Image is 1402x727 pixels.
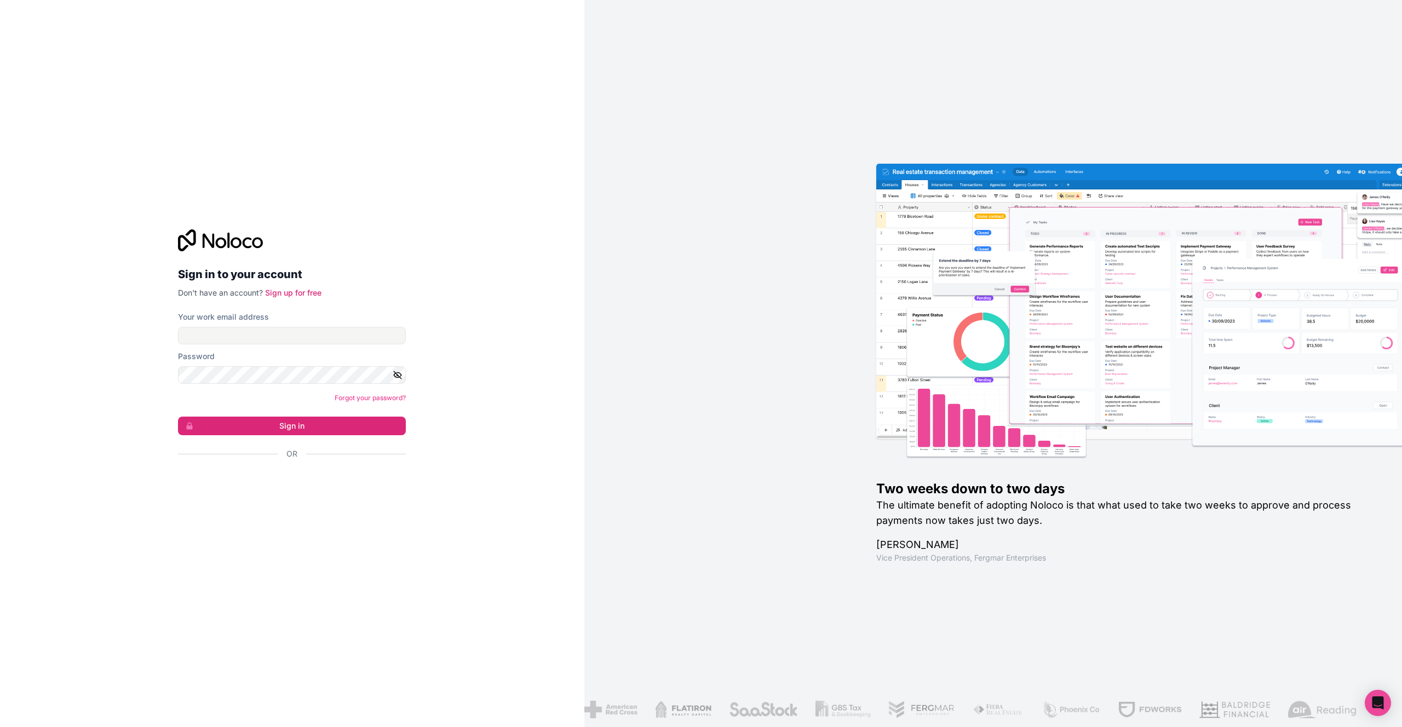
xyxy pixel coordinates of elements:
input: Email address [178,327,406,344]
img: /assets/phoenix-BREaitsQ.png [1041,701,1100,718]
img: /assets/fergmar-CudnrXN5.png [888,701,955,718]
img: /assets/fdworks-Bi04fVtw.png [1117,701,1181,718]
img: /assets/saastock-C6Zbiodz.png [728,701,797,718]
h1: Vice President Operations , Fergmar Enterprises [876,552,1367,563]
h2: The ultimate benefit of adopting Noloco is that what used to take two weeks to approve and proces... [876,498,1367,528]
span: Don't have an account? [178,288,263,297]
img: /assets/fiera-fwj2N5v4.png [972,701,1024,718]
img: /assets/gbstax-C-GtDUiK.png [815,701,871,718]
a: Sign up for free [265,288,321,297]
img: /assets/airreading-FwAmRzSr.png [1288,701,1357,718]
label: Your work email address [178,311,269,322]
iframe: Schaltfläche „Über Google anmelden“ [173,471,403,495]
input: Password [178,366,406,384]
div: Open Intercom Messenger [1365,690,1391,716]
span: Or [286,448,297,459]
a: Forgot your password? [335,394,406,402]
img: /assets/flatiron-C8eUkumj.png [654,701,711,718]
img: /assets/baldridge-DxmPIwAm.png [1199,701,1270,718]
button: Sign in [178,417,406,435]
h2: Sign in to your account [178,264,406,284]
img: /assets/american-red-cross-BAupjrZR.png [584,701,637,718]
label: Password [178,351,215,362]
h1: Two weeks down to two days [876,480,1367,498]
h1: [PERSON_NAME] [876,537,1367,552]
